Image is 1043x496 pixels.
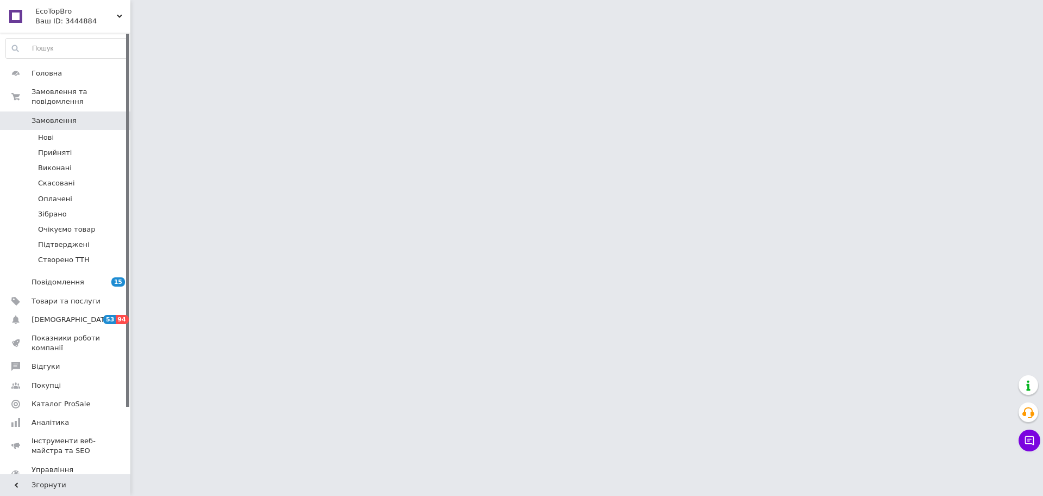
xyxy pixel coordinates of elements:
span: Скасовані [38,178,75,188]
span: Інструменти веб-майстра та SEO [32,436,100,456]
span: Підтверджені [38,240,90,250]
span: Виконані [38,163,72,173]
span: Аналітика [32,418,69,427]
span: Показники роботи компанії [32,333,100,353]
span: Товари та послуги [32,296,100,306]
span: 53 [103,315,116,324]
span: Оплачені [38,194,72,204]
span: 94 [116,315,128,324]
span: Замовлення [32,116,77,126]
span: Головна [32,69,62,78]
span: Повідомлення [32,277,84,287]
span: [DEMOGRAPHIC_DATA] [32,315,112,325]
span: Очікуємо товар [38,225,96,234]
span: 15 [111,277,125,287]
span: Покупці [32,381,61,390]
span: Замовлення та повідомлення [32,87,130,107]
div: Ваш ID: 3444884 [35,16,130,26]
span: Каталог ProSale [32,399,90,409]
span: Нові [38,133,54,142]
span: Прийняті [38,148,72,158]
span: Зібрано [38,209,67,219]
button: Чат з покупцем [1019,430,1040,451]
input: Пошук [6,39,128,58]
span: EcoTopBro [35,7,117,16]
span: Створено ТТН [38,255,90,265]
span: Відгуки [32,362,60,371]
span: Управління сайтом [32,465,100,485]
